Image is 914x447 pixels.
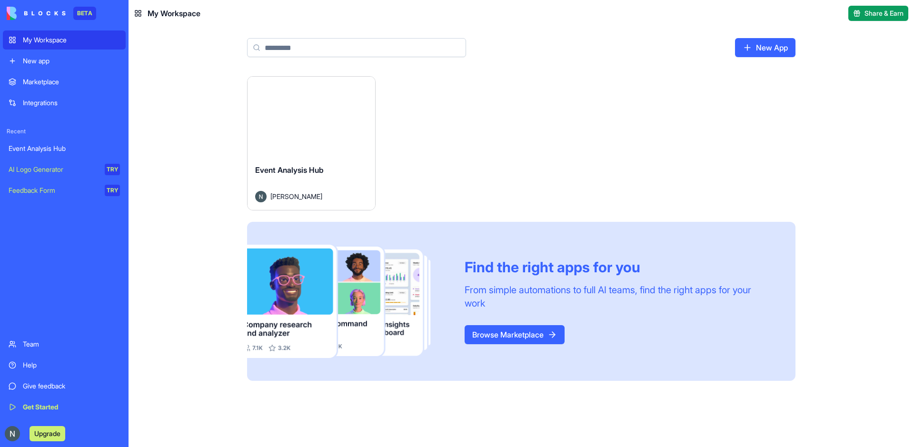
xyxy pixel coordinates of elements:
div: AI Logo Generator [9,165,98,174]
button: Share & Earn [848,6,908,21]
a: Team [3,335,126,354]
a: My Workspace [3,30,126,50]
span: My Workspace [148,8,200,19]
span: Event Analysis Hub [255,165,324,175]
a: Get Started [3,397,126,417]
a: Integrations [3,93,126,112]
div: From simple automations to full AI teams, find the right apps for your work [465,283,773,310]
span: Share & Earn [864,9,904,18]
a: AI Logo GeneratorTRY [3,160,126,179]
div: TRY [105,185,120,196]
span: [PERSON_NAME] [270,191,322,201]
div: Feedback Form [9,186,98,195]
div: Give feedback [23,381,120,391]
div: Find the right apps for you [465,258,773,276]
img: Avatar [255,191,267,202]
div: TRY [105,164,120,175]
div: Help [23,360,120,370]
button: Upgrade [30,426,65,441]
div: New app [23,56,120,66]
a: Feedback FormTRY [3,181,126,200]
a: Help [3,356,126,375]
a: New App [735,38,795,57]
img: Frame_181_egmpey.png [247,245,449,358]
div: BETA [73,7,96,20]
a: Marketplace [3,72,126,91]
span: Recent [3,128,126,135]
a: BETA [7,7,96,20]
div: Team [23,339,120,349]
div: Marketplace [23,77,120,87]
div: My Workspace [23,35,120,45]
a: Upgrade [30,428,65,438]
img: logo [7,7,66,20]
a: New app [3,51,126,70]
div: Event Analysis Hub [9,144,120,153]
div: Integrations [23,98,120,108]
a: Event Analysis HubAvatar[PERSON_NAME] [247,76,376,210]
a: Event Analysis Hub [3,139,126,158]
a: Browse Marketplace [465,325,565,344]
div: Get Started [23,402,120,412]
img: ACg8ocL1vD7rAQ2IFbhM59zu4LmKacefKTco8m5b5FOE3v_IX66Kcw=s96-c [5,426,20,441]
a: Give feedback [3,377,126,396]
